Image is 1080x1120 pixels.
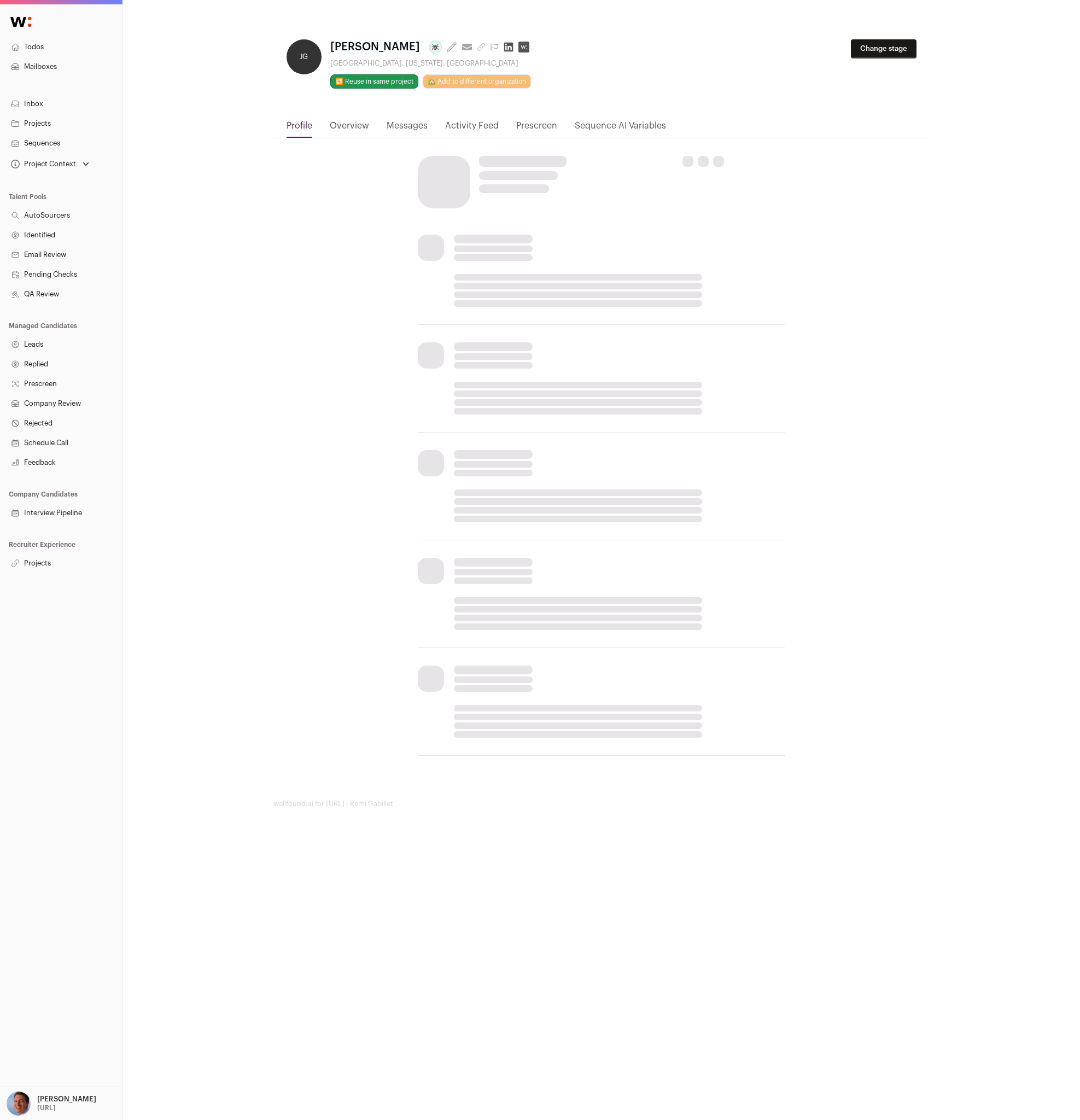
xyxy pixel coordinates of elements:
a: Activity Feed [445,119,499,138]
a: Profile [287,119,312,138]
span: [PERSON_NAME] [330,39,420,55]
p: [URL] [37,1104,56,1112]
img: 19266-medium_jpg [7,1092,31,1116]
button: Open dropdown [9,156,91,172]
a: Messages [387,119,428,138]
div: [GEOGRAPHIC_DATA], [US_STATE], [GEOGRAPHIC_DATA] [330,59,534,68]
img: Wellfound [4,11,37,33]
div: JG [287,39,322,74]
a: Overview [330,119,369,138]
p: [PERSON_NAME] [37,1095,96,1104]
button: Change stage [851,39,916,59]
a: Sequence AI Variables [575,119,666,138]
a: Prescreen [516,119,557,138]
footer: wellfound:ai for [URL] - Remi Gabillet [273,800,930,808]
div: Project Context [9,160,76,168]
a: 🏡 Add to different organization [423,74,531,89]
button: Open dropdown [4,1092,98,1116]
button: 🔂 Reuse in same project [330,74,418,89]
